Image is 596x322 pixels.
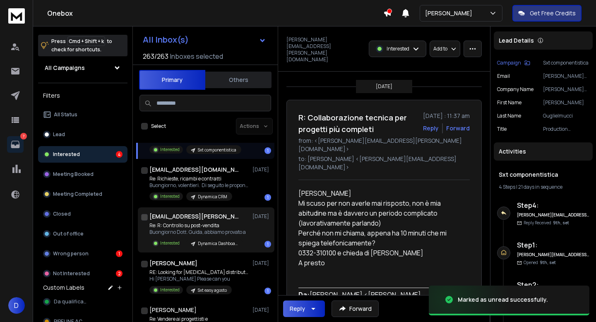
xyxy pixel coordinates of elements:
p: Press to check for shortcuts. [51,37,112,54]
p: Add to [433,46,447,52]
span: Mi scuso per non averle mai risposto, non è mia abitudine ma è davvero un periodo complicato (lav... [298,199,442,228]
span: 263 / 263 [143,51,168,61]
p: RE: Looking for [MEDICAL_DATA] distributors [149,269,249,276]
div: Forward [446,124,470,132]
h6: Step 1 : [517,240,589,250]
p: Campaign [497,60,521,66]
button: Not Interested2 [38,265,127,282]
p: Interested [53,151,80,158]
h1: [PERSON_NAME] [149,306,197,314]
h1: All Campaigns [45,64,85,72]
p: Meeting Completed [53,191,102,197]
span: 0332-310100 e chieda di [PERSON_NAME] [298,248,423,257]
p: Sxt componentistica [198,147,236,153]
button: Lead [38,126,127,143]
button: Wrong person1 [38,245,127,262]
p: All Status [54,111,77,118]
button: Interested4 [38,146,127,163]
p: Interested [160,240,180,246]
p: [PERSON_NAME] Srl [543,86,589,93]
p: Lead [53,131,65,138]
button: Forward [332,300,379,317]
p: Wrong person [53,250,89,257]
div: 4 [116,151,123,158]
button: D [8,297,25,314]
p: from: <[PERSON_NAME][EMAIL_ADDRESS][PERSON_NAME][DOMAIN_NAME]> [298,137,470,153]
h1: Onebox [47,8,383,18]
p: Company Name [497,86,534,93]
p: [DATE] [252,307,271,313]
p: [PERSON_NAME] [543,99,589,106]
p: Re: R: Controllo su post-vendita [149,222,246,229]
div: 1 [116,250,123,257]
span: 9th, set [540,260,556,265]
button: Da qualificare [38,293,127,310]
h6: Step 4 : [517,200,589,210]
label: Select [151,123,166,130]
p: Last Name [497,113,521,119]
div: Marked as unread successfully. [458,296,548,304]
div: | [499,184,588,190]
div: 1 [264,241,271,248]
span: Cmd + Shift + k [67,36,105,46]
span: Da qualificare [54,298,89,305]
button: All Inbox(s) [136,31,273,48]
span: 21 days in sequence [518,183,562,190]
h1: Sxt componentistica [499,171,588,179]
p: Production Manager [543,126,589,132]
p: 7 [20,133,27,139]
div: 1 [264,288,271,294]
p: Interested [160,287,180,293]
p: to: [PERSON_NAME] <[PERSON_NAME][EMAIL_ADDRESS][DOMAIN_NAME]> [298,155,470,171]
button: Campaign [497,60,530,66]
p: [DATE] [252,213,271,220]
button: All Campaigns [38,60,127,76]
p: Email [497,73,510,79]
p: Sxt componentistica [543,60,589,66]
p: Interested [387,46,409,52]
div: Activities [494,142,593,161]
p: title [497,126,507,132]
p: Get Free Credits [530,9,576,17]
span: 4 Steps [499,183,515,190]
h1: [EMAIL_ADDRESS][PERSON_NAME][DOMAIN_NAME] [149,212,240,221]
h3: Inboxes selected [170,51,223,61]
p: Guglielmucci [543,113,589,119]
button: Out of office [38,226,127,242]
p: Opened [524,260,556,266]
div: 2 [116,270,123,277]
p: Meeting Booked [53,171,94,178]
button: All Status [38,106,127,123]
p: [PERSON_NAME] [425,9,476,17]
p: First Name [497,99,521,106]
span: Perché non mi chiama, appena ha 10 minuti che mi spiega telefonicamente? [298,228,448,248]
button: Meeting Booked [38,166,127,183]
h3: Filters [38,90,127,101]
p: Interested [160,193,180,199]
h1: [PERSON_NAME] [149,259,197,267]
button: Get Free Credits [512,5,582,22]
p: Out of office [53,231,84,237]
span: 9th, set [553,220,569,226]
img: logo [8,8,25,24]
p: [DATE] : 11:37 am [423,112,470,120]
span: [PERSON_NAME] [298,189,351,198]
p: Not Interested [53,270,90,277]
h1: R: Collaborazione tecnica per progetti più completi [298,112,418,135]
div: 1 [264,147,271,154]
b: Da: [298,290,310,299]
p: Interested [160,147,180,153]
p: [DATE] [252,166,271,173]
p: [DATE] [376,83,392,90]
button: Others [205,71,272,89]
h3: Custom Labels [43,284,84,292]
span: A presto [298,258,325,267]
h1: All Inbox(s) [143,36,189,44]
p: Hi [PERSON_NAME] Please can you [149,276,249,282]
button: Reply [283,300,325,317]
p: [PERSON_NAME][EMAIL_ADDRESS][PERSON_NAME][DOMAIN_NAME] [543,73,589,79]
div: 1 [264,194,271,201]
p: Lead Details [499,36,534,45]
button: Primary [139,70,205,90]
